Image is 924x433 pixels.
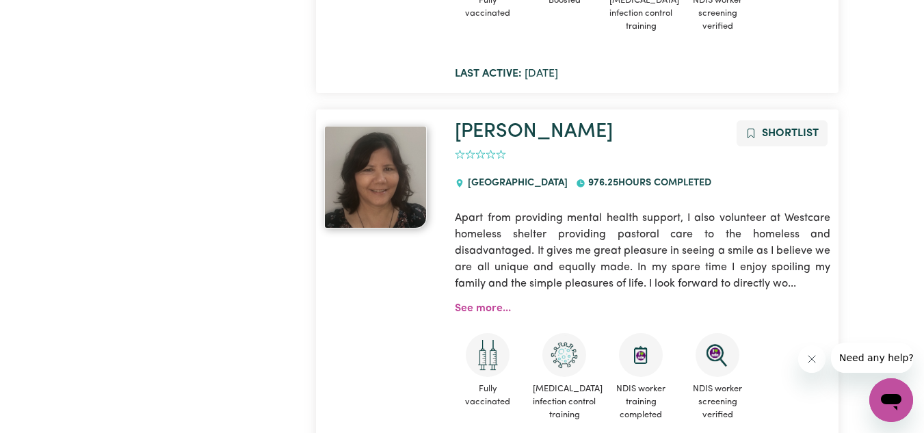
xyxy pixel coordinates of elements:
a: Lynda [324,126,438,228]
iframe: Message from company [831,343,913,373]
div: [GEOGRAPHIC_DATA] [455,165,575,202]
img: Care and support worker has received 2 doses of COVID-19 vaccine [466,333,510,377]
span: [MEDICAL_DATA] infection control training [531,377,597,428]
span: Fully vaccinated [455,377,520,414]
span: Shortlist [762,128,819,139]
iframe: Close message [798,345,826,373]
img: CS Academy: COVID-19 Infection Control Training course completed [542,333,586,377]
img: CS Academy: Introduction to NDIS Worker Training course completed [619,333,663,377]
span: [DATE] [455,68,558,79]
b: Last active: [455,68,522,79]
img: View Lynda's profile [324,126,427,228]
div: 976.25 hours completed [576,165,720,202]
span: NDIS worker training completed [608,377,674,428]
a: [PERSON_NAME] [455,122,613,142]
iframe: Button to launch messaging window [869,378,913,422]
button: Add to shortlist [737,120,828,146]
div: add rating by typing an integer from 0 to 5 or pressing arrow keys [455,147,506,163]
span: NDIS worker screening verified [685,377,750,428]
img: NDIS Worker Screening Verified [696,333,739,377]
span: Need any help? [8,10,83,21]
p: Apart from providing mental health support, I also volunteer at Westcare homeless shelter providi... [455,202,830,300]
a: See more... [455,303,511,314]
